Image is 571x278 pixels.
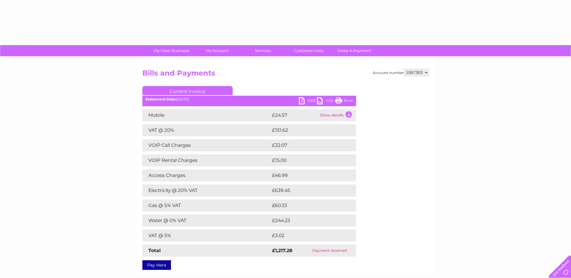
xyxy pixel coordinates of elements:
a: My Account [192,45,242,56]
td: Gas @ 5% VAT [142,199,271,212]
a: Make A Payment [330,45,379,56]
td: £151.62 [271,124,344,136]
a: Services [238,45,288,56]
strong: Total [148,248,161,253]
a: Print [335,97,353,106]
td: Mobile [142,109,271,121]
td: £639.45 [271,184,346,196]
td: Water @ 0% VAT [142,215,271,227]
td: £46.99 [271,169,344,181]
td: £3.02 [271,230,342,242]
td: £24.57 [271,109,318,121]
div: Account number [373,69,429,76]
a: Customer Help [284,45,334,56]
td: £32.07 [271,139,344,151]
td: VOIP Call Charges [142,139,271,151]
td: £244.23 [271,215,346,227]
b: Statement Date: [145,97,176,101]
a: Current Invoice [142,86,233,95]
td: VAT @ 5% [142,230,271,242]
a: CSV [317,97,335,106]
td: Access Charges [142,169,271,181]
td: Electricity @ 20% VAT [142,184,271,196]
a: PDF [299,97,317,106]
td: VOIP Rental Charges [142,154,271,166]
td: VAT @ 20% [142,124,271,136]
td: Payment received [303,245,356,257]
h2: Bills and Payments [142,69,429,80]
td: Show details [318,109,356,121]
a: Pay Here [142,260,171,270]
div: [DATE] [142,97,356,101]
strong: £1,217.28 [272,248,292,253]
td: £15.00 [271,154,343,166]
a: My Clear Business [147,45,196,56]
td: £60.33 [271,199,344,212]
